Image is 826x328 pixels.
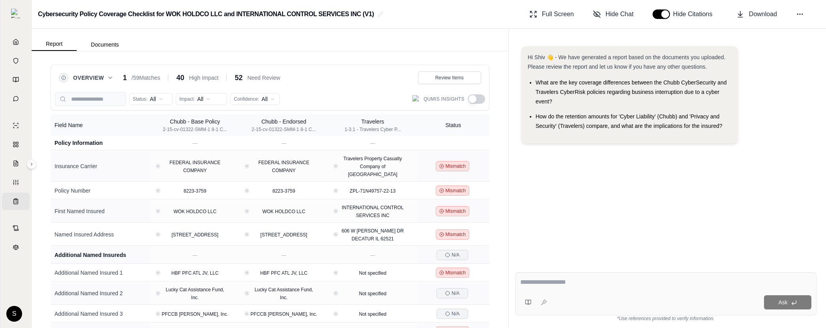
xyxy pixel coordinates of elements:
[193,253,198,258] span: —
[370,141,375,146] span: —
[423,96,465,102] span: Qumis Insights
[246,165,248,167] button: View confidence details
[262,209,305,214] span: WOK HOLDCO LLC
[590,6,637,22] button: Hide Chat
[536,79,727,105] span: What are the key coverage differences between the Chubb CyberSecurity and Travelers CyberRisk pol...
[176,72,184,83] span: 40
[335,313,337,315] button: View confidence details
[2,238,30,256] a: Legal Search Engine
[260,232,307,238] span: [STREET_ADDRESS]
[157,272,159,274] button: View confidence details
[417,114,489,136] th: Status
[335,189,337,192] button: View confidence details
[55,310,147,318] div: Additional Named Insured 3
[150,95,156,103] span: All
[55,162,147,170] div: Insurance Carrier
[258,160,309,173] span: FEDERAL INSURANCE COMPANY
[343,156,402,177] span: Travelers Property Casualty Company of [GEOGRAPHIC_DATA]
[281,253,286,258] span: —
[344,118,401,126] div: Travelers
[764,295,811,309] button: Ask
[6,306,22,322] div: S
[55,251,147,259] div: Additional Named Insureds
[132,74,160,82] span: / 59 Matches
[11,9,21,18] img: Expand sidebar
[281,141,286,146] span: —
[2,174,30,191] a: Custom Report
[246,189,248,192] button: View confidence details
[370,253,375,258] span: —
[157,210,159,212] button: View confidence details
[166,287,224,300] span: Lucky Cat Assistance Fund, Inc.
[350,188,395,194] span: ZPL-71N49757-22-13
[335,210,337,212] button: View confidence details
[123,72,127,83] span: 1
[733,6,780,22] button: Download
[526,6,577,22] button: Full Screen
[2,136,30,153] a: Policy Comparisons
[51,114,151,136] th: Field Name
[2,155,30,172] a: Claim Coverage
[452,290,459,296] span: N/A
[184,188,206,194] span: 8223-3759
[254,287,313,300] span: Lucky Cat Assistance Fund, Inc.
[749,9,777,19] span: Download
[129,93,173,105] button: Status:All
[246,233,248,236] button: View confidence details
[176,93,227,105] button: Impact:All
[73,74,113,82] button: Overview
[171,270,219,276] span: HBF PFC ATL JV, LLC
[246,313,248,315] button: View confidence details
[247,74,280,82] span: Need Review
[163,118,227,126] div: Chubb - Base Policy
[335,292,337,294] button: View confidence details
[55,231,147,238] div: Named Insured Address
[246,272,248,274] button: View confidence details
[446,163,466,169] span: Mismatch
[246,292,248,294] button: View confidence details
[446,231,466,238] span: Mismatch
[55,207,147,215] div: First Named Insured
[157,292,159,294] button: View confidence details
[163,126,227,133] div: 2-15-cv-01322-SMM-1 8-1 C...
[778,299,787,306] span: Ask
[542,9,574,19] span: Full Screen
[2,219,30,237] a: Contract Analysis
[234,96,259,102] span: Confidence:
[157,233,159,236] button: View confidence details
[528,54,726,70] span: Hi Shiv 👋 - We have generated a report based on the documents you uploaded. Please review the rep...
[171,232,218,238] span: [STREET_ADDRESS]
[260,270,308,276] span: HBF PFC ATL JV, LLC
[2,71,30,88] a: Prompt Library
[169,160,220,173] span: FEDERAL INSURANCE COMPANY
[246,210,248,212] button: View confidence details
[162,311,228,317] span: PFCCB [PERSON_NAME], Inc.
[189,74,218,82] span: High Impact
[2,33,30,51] a: Home
[55,139,147,147] div: Policy Information
[179,96,195,102] span: Impact:
[359,311,386,317] span: Not specified
[133,96,147,102] span: Status:
[446,187,466,194] span: Mismatch
[230,93,280,105] button: Confidence:All
[193,141,198,146] span: —
[418,71,481,84] button: Review Items
[55,187,147,195] div: Policy Number
[252,118,316,126] div: Chubb - Endorsed
[435,75,464,81] span: Review Items
[335,272,337,274] button: View confidence details
[452,252,459,258] span: N/A
[2,117,30,134] a: Single Policy
[342,205,404,218] span: INTERNATIONAL CONTROL SERVICES INC
[359,270,386,276] span: Not specified
[335,233,337,236] button: View confidence details
[2,193,30,210] a: Coverage Table
[73,74,104,82] span: Overview
[252,126,316,133] div: 2-15-cv-01322-SMM-1 8-1 C...
[606,9,634,19] span: Hide Chat
[515,315,817,322] div: *Use references provided to verify information.
[77,38,133,51] button: Documents
[359,291,386,296] span: Not specified
[536,113,723,129] span: How do the retention amounts for 'Cyber Liability' (Chubb) and 'Privacy and Security' (Travelers)...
